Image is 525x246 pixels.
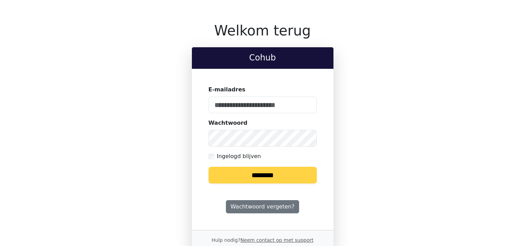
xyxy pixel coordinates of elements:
label: Ingelogd blijven [217,152,261,161]
h1: Welkom terug [192,22,333,39]
small: Hulp nodig? [212,237,314,243]
label: E-mailadres [209,85,246,94]
a: Neem contact op met support [240,237,313,243]
a: Wachtwoord vergeten? [226,200,299,213]
h2: Cohub [197,53,328,63]
label: Wachtwoord [209,119,248,127]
